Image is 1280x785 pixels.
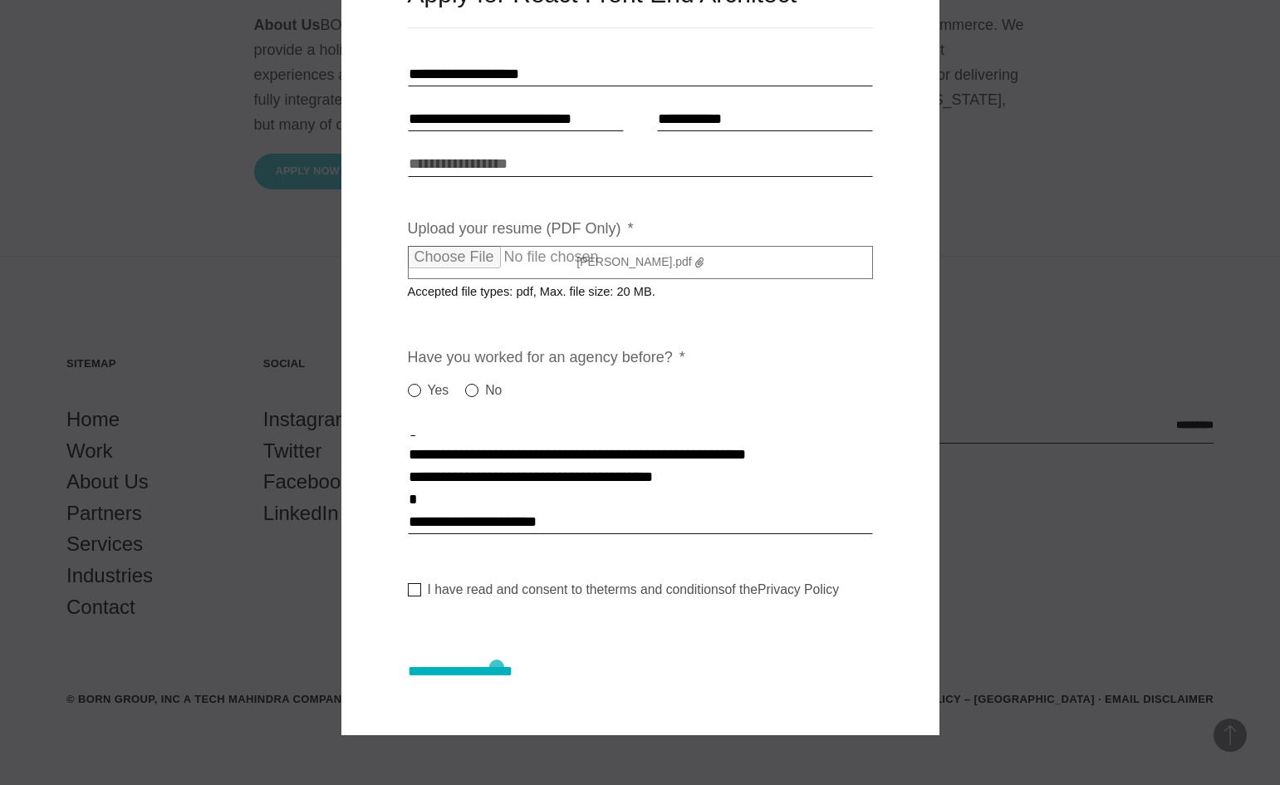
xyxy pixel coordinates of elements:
label: Yes [408,380,449,400]
label: I have read and consent to the of the [408,581,840,598]
label: [PERSON_NAME].pdf [408,246,873,279]
label: Upload your resume (PDF Only) [408,219,634,238]
label: No [465,380,502,400]
label: Have you worked for an agency before? [408,348,685,367]
span: Accepted file types: pdf, Max. file size: 20 MB. [408,272,669,298]
a: terms and conditions [604,582,724,596]
a: Privacy Policy [758,582,839,596]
